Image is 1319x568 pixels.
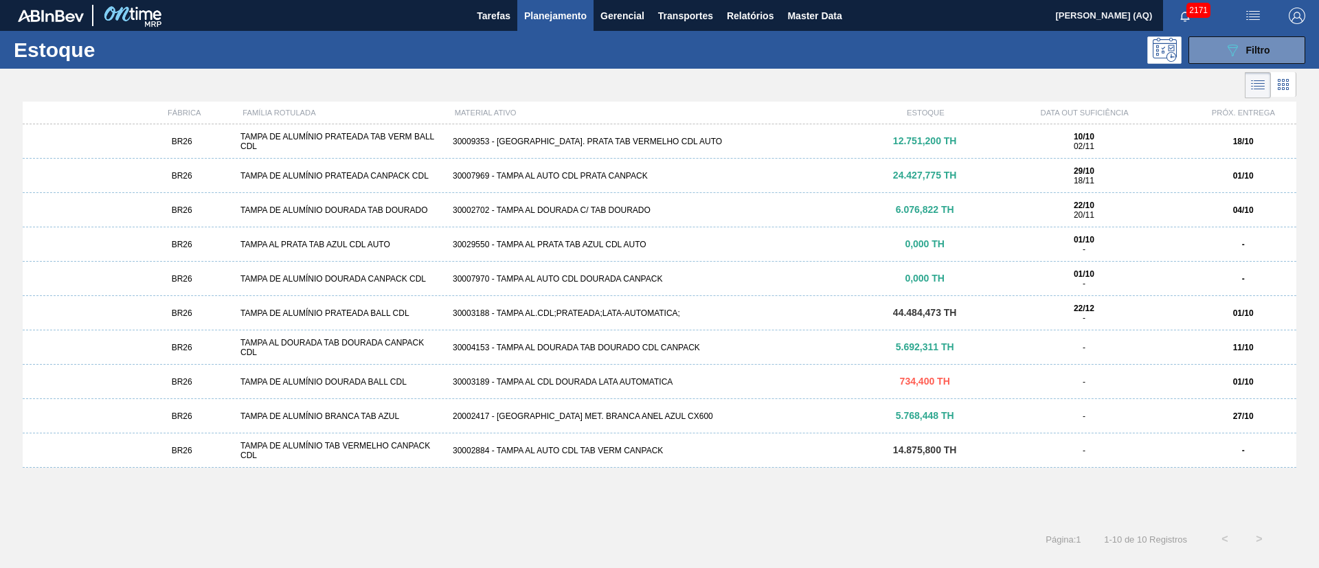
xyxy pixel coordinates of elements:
[172,240,192,249] span: BR26
[1233,171,1254,181] strong: 01/10
[658,8,713,24] span: Transportes
[447,308,872,318] div: 30003188 - TAMPA AL.CDL;PRATEADA;LATA-AUTOMATICA;
[235,377,447,387] div: TAMPA DE ALUMÍNIO DOURADA BALL CDL
[1289,8,1305,24] img: Logout
[447,171,872,181] div: 30007969 - TAMPA AL AUTO CDL PRATA CANPACK
[1242,446,1245,455] strong: -
[1046,534,1081,545] span: Página : 1
[896,341,954,352] span: 5.692,311 TH
[447,240,872,249] div: 30029550 - TAMPA AL PRATA TAB AZUL CDL AUTO
[172,411,192,421] span: BR26
[1074,235,1094,245] strong: 01/10
[235,441,447,460] div: TAMPA DE ALUMÍNIO TAB VERMELHO CANPACK CDL
[1191,109,1296,117] div: PRÓX. ENTREGA
[727,8,774,24] span: Relatórios
[1271,72,1296,98] div: Visão em Cards
[1233,377,1254,387] strong: 01/10
[1074,210,1094,220] span: 20/11
[235,338,447,357] div: TAMPA AL DOURADA TAB DOURADA CANPACK CDL
[1083,377,1085,387] span: -
[787,8,842,24] span: Master Data
[1083,343,1085,352] span: -
[600,8,644,24] span: Gerencial
[1083,313,1085,323] span: -
[18,10,84,22] img: TNhmsLtSVTkK8tSr43FrP2fwEKptu5GPRR3wAAAABJRU5ErkJggg==
[1186,3,1210,18] span: 2171
[477,8,510,24] span: Tarefas
[172,205,192,215] span: BR26
[1074,176,1094,185] span: 18/11
[1242,522,1276,556] button: >
[172,377,192,387] span: BR26
[235,308,447,318] div: TAMPA DE ALUMÍNIO PRATEADA BALL CDL
[1083,245,1085,254] span: -
[14,42,219,58] h1: Estoque
[1083,411,1085,421] span: -
[237,109,449,117] div: FAMÍLIA ROTULADA
[1242,274,1245,284] strong: -
[1246,45,1270,56] span: Filtro
[447,274,872,284] div: 30007970 - TAMPA AL AUTO CDL DOURADA CANPACK
[235,205,447,215] div: TAMPA DE ALUMÍNIO DOURADA TAB DOURADO
[235,171,447,181] div: TAMPA DE ALUMÍNIO PRATEADA CANPACK CDL
[235,132,447,151] div: TAMPA DE ALUMÍNIO PRATEADA TAB VERM BALL CDL
[1233,137,1254,146] strong: 18/10
[1147,36,1182,64] div: Pogramando: nenhum usuário selecionado
[1074,141,1094,151] span: 02/11
[1163,6,1207,25] button: Notificações
[1233,343,1254,352] strong: 11/10
[905,238,945,249] span: 0,000 TH
[235,274,447,284] div: TAMPA DE ALUMÍNIO DOURADA CANPACK CDL
[172,274,192,284] span: BR26
[447,411,872,421] div: 20002417 - [GEOGRAPHIC_DATA] MET. BRANCA ANEL AZUL CX600
[1233,411,1254,421] strong: 27/10
[447,343,872,352] div: 30004153 - TAMPA AL DOURADA TAB DOURADO CDL CANPACK
[872,109,978,117] div: ESTOQUE
[1083,279,1085,288] span: -
[131,109,237,117] div: FÁBRICA
[905,273,945,284] span: 0,000 TH
[1074,304,1094,313] strong: 22/12
[1074,132,1094,141] strong: 10/10
[235,240,447,249] div: TAMPA AL PRATA TAB AZUL CDL AUTO
[893,135,957,146] span: 12.751,200 TH
[1074,201,1094,210] strong: 22/10
[978,109,1190,117] div: DATA OUT SUFICIÊNCIA
[1242,240,1245,249] strong: -
[1233,205,1254,215] strong: 04/10
[524,8,587,24] span: Planejamento
[1083,446,1085,455] span: -
[447,377,872,387] div: 30003189 - TAMPA AL CDL DOURADA LATA AUTOMATICA
[893,444,957,455] span: 14.875,800 TH
[235,411,447,421] div: TAMPA DE ALUMÍNIO BRANCA TAB AZUL
[449,109,873,117] div: MATERIAL ATIVO
[1208,522,1242,556] button: <
[896,410,954,421] span: 5.768,448 TH
[1074,166,1094,176] strong: 29/10
[1245,72,1271,98] div: Visão em Lista
[172,446,192,455] span: BR26
[1102,534,1187,545] span: 1 - 10 de 10 Registros
[447,137,872,146] div: 30009353 - [GEOGRAPHIC_DATA]. PRATA TAB VERMELHO CDL AUTO
[1188,36,1305,64] button: Filtro
[1074,269,1094,279] strong: 01/10
[172,343,192,352] span: BR26
[1233,308,1254,318] strong: 01/10
[447,205,872,215] div: 30002702 - TAMPA AL DOURADA C/ TAB DOURADO
[893,170,957,181] span: 24.427,775 TH
[172,171,192,181] span: BR26
[172,137,192,146] span: BR26
[172,308,192,318] span: BR26
[893,307,957,318] span: 44.484,473 TH
[900,376,950,387] span: 734,400 TH
[896,204,954,215] span: 6.076,822 TH
[1245,8,1261,24] img: userActions
[447,446,872,455] div: 30002884 - TAMPA AL AUTO CDL TAB VERM CANPACK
